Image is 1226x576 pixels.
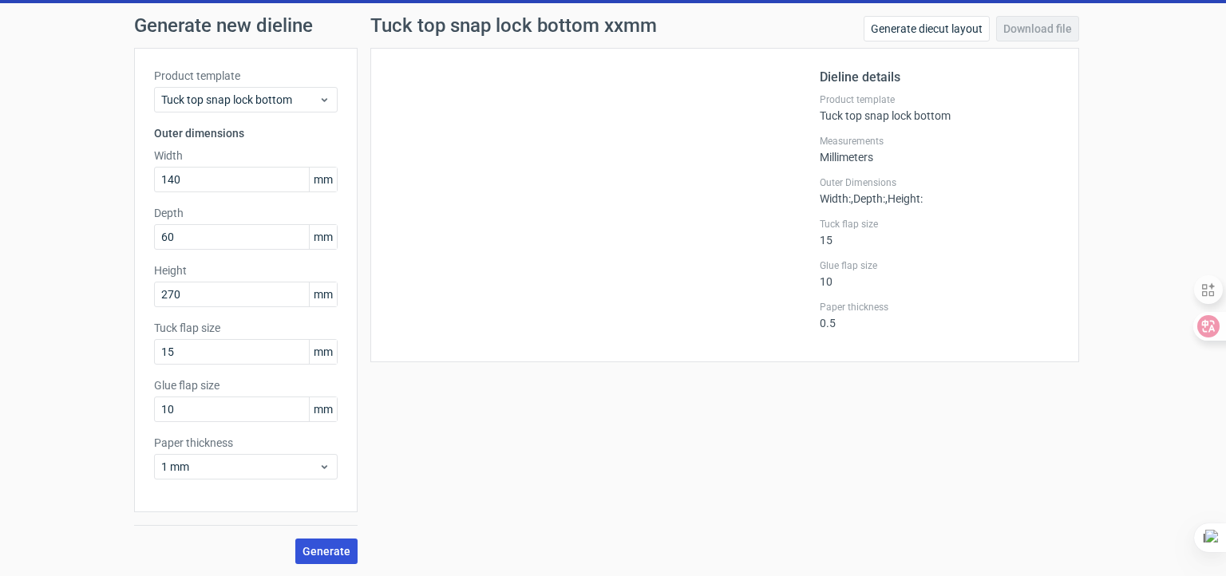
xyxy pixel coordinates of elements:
[154,262,338,278] label: Height
[820,259,1059,272] label: Glue flap size
[303,546,350,557] span: Generate
[820,218,1059,247] div: 15
[820,218,1059,231] label: Tuck flap size
[154,435,338,451] label: Paper thickness
[820,176,1059,189] label: Outer Dimensions
[154,320,338,336] label: Tuck flap size
[820,259,1059,288] div: 10
[154,125,338,141] h3: Outer dimensions
[154,148,338,164] label: Width
[820,192,851,205] span: Width :
[820,301,1059,314] label: Paper thickness
[885,192,923,205] span: , Height :
[309,282,337,306] span: mm
[820,93,1059,122] div: Tuck top snap lock bottom
[309,340,337,364] span: mm
[309,168,337,191] span: mm
[161,92,318,108] span: Tuck top snap lock bottom
[820,301,1059,329] div: 0.5
[820,135,1059,148] label: Measurements
[309,225,337,249] span: mm
[820,135,1059,164] div: Millimeters
[154,205,338,221] label: Depth
[154,68,338,84] label: Product template
[161,459,318,475] span: 1 mm
[864,16,990,41] a: Generate diecut layout
[820,93,1059,106] label: Product template
[370,16,657,35] h1: Tuck top snap lock bottom xxmm
[851,192,885,205] span: , Depth :
[134,16,1092,35] h1: Generate new dieline
[820,68,1059,87] h2: Dieline details
[309,397,337,421] span: mm
[154,377,338,393] label: Glue flap size
[295,539,358,564] button: Generate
